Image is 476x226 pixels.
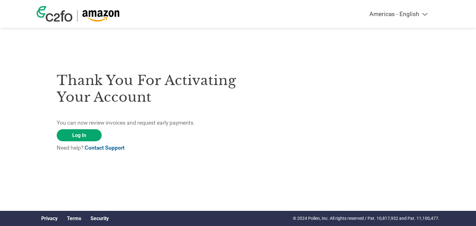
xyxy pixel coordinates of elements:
[57,119,238,127] p: You can now review invoices and request early payments.
[82,10,120,22] img: Amazon
[57,72,238,105] h3: Thank you for activating your account
[41,215,58,221] a: Privacy
[85,145,125,151] a: Contact Support
[37,6,73,22] img: c2fo logo
[57,144,238,152] p: Need help?
[67,215,81,221] a: Terms
[293,215,439,222] p: © 2024 Pollen, Inc. All rights reserved / Pat. 10,817,932 and Pat. 11,100,477.
[90,215,109,221] a: Security
[57,129,102,141] a: Log In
